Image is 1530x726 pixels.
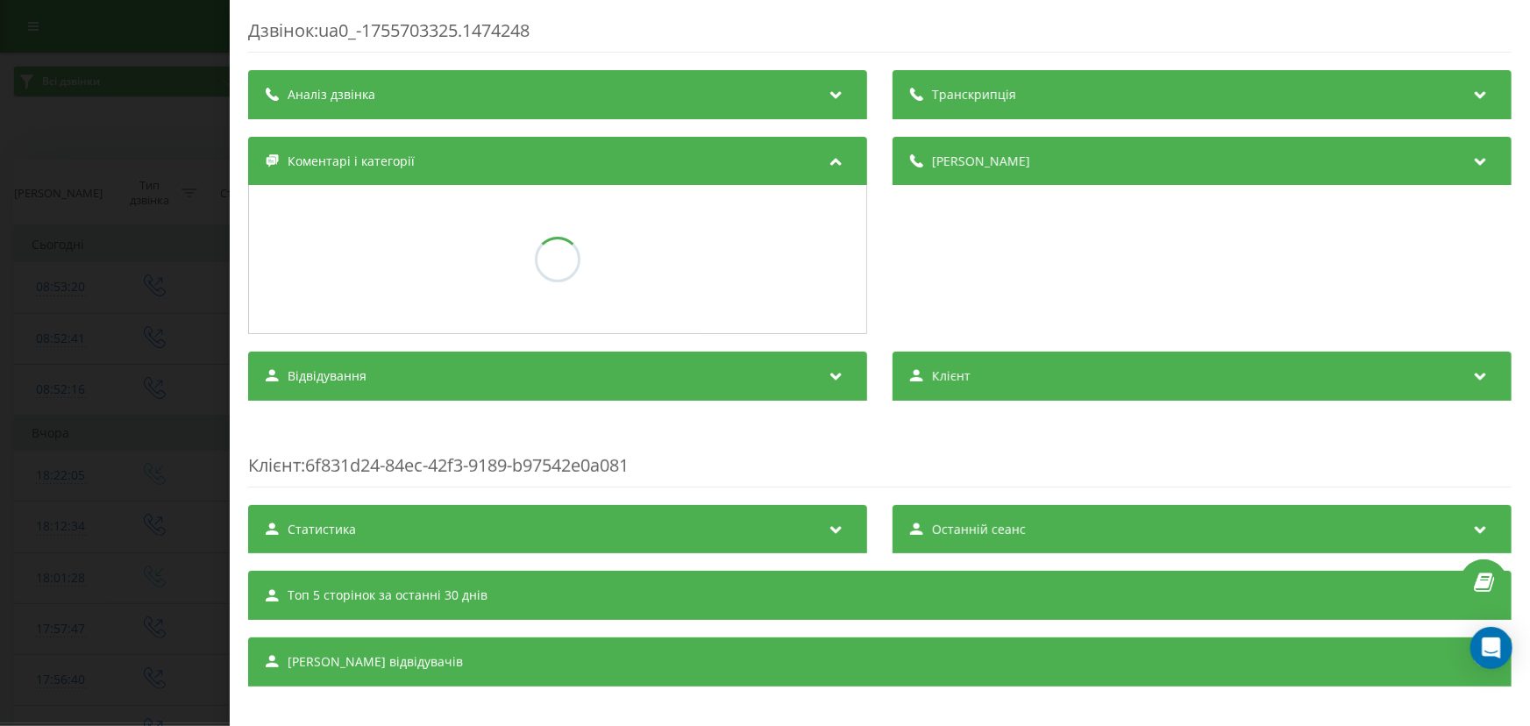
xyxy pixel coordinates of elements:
[932,153,1030,170] span: [PERSON_NAME]
[248,18,1512,53] div: Дзвінок : ua0_-1755703325.1474248
[288,653,463,671] span: [PERSON_NAME] відвідувачів
[248,453,301,477] span: Клієнт
[288,153,415,170] span: Коментарі і категорії
[932,86,1016,103] span: Транскрипція
[288,367,366,385] span: Відвідування
[932,367,971,385] span: Клієнт
[248,418,1512,488] div: : 6f831d24-84ec-42f3-9189-b97542e0a081
[932,521,1026,538] span: Останній сеанс
[288,521,356,538] span: Статистика
[288,587,487,604] span: Топ 5 сторінок за останні 30 днів
[1470,627,1512,669] div: Open Intercom Messenger
[288,86,375,103] span: Аналіз дзвінка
